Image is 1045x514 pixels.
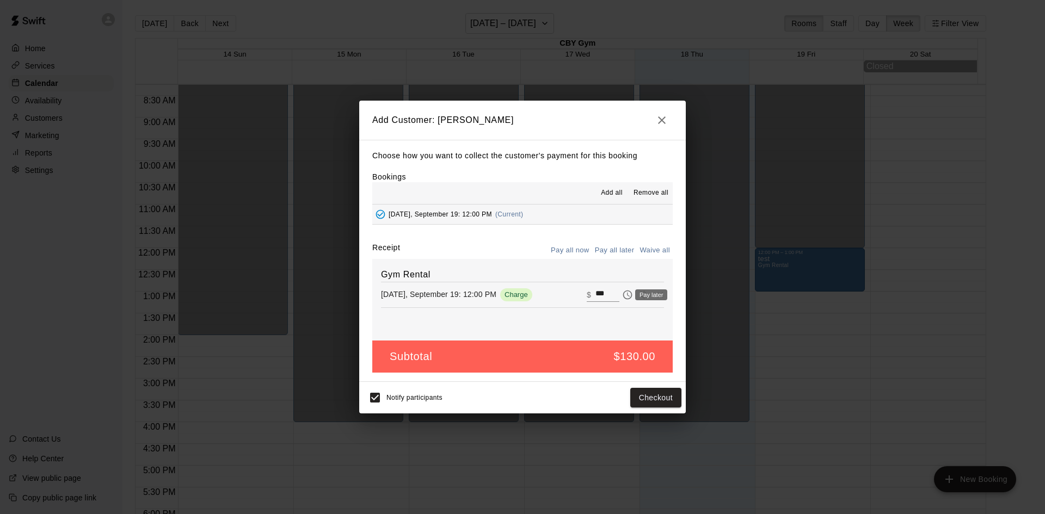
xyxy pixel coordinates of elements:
[381,268,664,282] h6: Gym Rental
[372,205,673,225] button: Added - Collect Payment[DATE], September 19: 12:00 PM(Current)
[614,349,656,364] h5: $130.00
[548,242,592,259] button: Pay all now
[386,394,442,401] span: Notify participants
[635,289,667,300] div: Pay later
[372,242,400,259] label: Receipt
[389,210,492,218] span: [DATE], September 19: 12:00 PM
[592,242,637,259] button: Pay all later
[390,349,432,364] h5: Subtotal
[634,188,668,199] span: Remove all
[372,172,406,181] label: Bookings
[372,149,673,163] p: Choose how you want to collect the customer's payment for this booking
[652,287,668,303] button: Remove
[495,210,524,218] span: (Current)
[629,184,673,202] button: Remove all
[594,184,629,202] button: Add all
[601,188,623,199] span: Add all
[359,101,686,140] h2: Add Customer: [PERSON_NAME]
[500,290,532,299] span: Charge
[619,289,636,299] span: Pay later
[372,206,389,222] button: Added - Collect Payment
[587,289,591,300] p: $
[381,289,496,300] p: [DATE], September 19: 12:00 PM
[630,388,681,408] button: Checkout
[637,242,673,259] button: Waive all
